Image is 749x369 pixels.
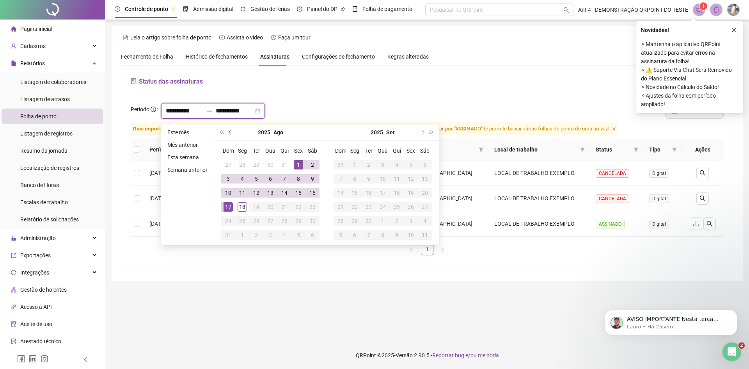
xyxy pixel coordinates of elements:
[20,199,68,205] span: Escalas de trabalho
[420,202,430,212] div: 27
[143,160,203,186] td: [DATE] até [DATE]
[336,188,345,198] div: 14
[143,186,203,211] td: [DATE] até [DATE]
[235,214,249,228] td: 2025-08-25
[390,228,404,242] td: 2025-10-09
[406,160,415,169] div: 5
[226,125,234,140] button: prev-year
[389,123,618,135] span: Filtrar por "ASSINADO" te permite baixar várias folhas de ponto de uma só vez!
[249,214,263,228] td: 2025-08-26
[336,202,345,212] div: 21
[224,202,233,212] div: 17
[334,144,348,158] th: Dom
[348,158,362,172] td: 2025-09-01
[378,174,387,184] div: 10
[432,352,499,358] span: Reportar bug e/ou melhoria
[731,27,737,33] span: close
[409,247,414,252] span: left
[420,174,430,184] div: 13
[277,172,291,186] td: 2025-08-07
[404,172,418,186] td: 2025-09-12
[249,228,263,242] td: 2025-09-02
[20,148,67,154] span: Resumo da jornada
[238,230,247,240] div: 1
[488,211,589,237] td: LOCAL DE TRABALHO EXEMPLO
[641,26,669,34] span: Novidades !
[341,7,345,12] span: pushpin
[362,200,376,214] td: 2025-09-23
[20,269,49,276] span: Integrações
[334,214,348,228] td: 2025-09-28
[702,4,705,9] span: 1
[20,79,86,85] span: Listagem de colaboradores
[649,220,669,228] span: Digital
[738,342,745,349] span: 2
[151,107,156,112] span: info-circle
[699,195,706,201] span: search
[362,158,376,172] td: 2025-09-02
[305,200,319,214] td: 2025-08-23
[305,186,319,200] td: 2025-08-16
[390,186,404,200] td: 2025-09-18
[266,160,275,169] div: 30
[334,200,348,214] td: 2025-09-21
[277,200,291,214] td: 2025-08-21
[12,16,144,42] div: message notification from Lauro, Há 25sem. AVISO IMPORTANTE ​Nesta terça feira(18/02/2025), terem...
[249,172,263,186] td: 2025-08-05
[266,216,275,226] div: 27
[20,235,56,241] span: Administração
[291,214,305,228] td: 2025-08-29
[421,243,433,255] li: 1
[404,228,418,242] td: 2025-10-10
[206,108,213,114] span: swap-right
[305,172,319,186] td: 2025-08-09
[20,252,51,258] span: Exportações
[20,96,70,102] span: Listagem de atrasos
[612,127,616,131] span: close
[277,158,291,172] td: 2025-07-31
[392,188,401,198] div: 18
[362,186,376,200] td: 2025-09-16
[641,66,738,83] span: ⚬ ⚠️ Suporte Via Chat Será Removido do Plano Essencial
[291,144,305,158] th: Sex
[143,211,203,237] td: [DATE] até [DATE]
[418,125,427,140] button: next-year
[252,160,261,169] div: 29
[406,174,415,184] div: 12
[362,6,412,12] span: Folha de pagamento
[291,200,305,214] td: 2025-08-22
[308,188,317,198] div: 16
[364,188,373,198] div: 16
[294,202,303,212] div: 22
[350,188,359,198] div: 15
[350,202,359,212] div: 22
[440,247,445,252] span: right
[133,126,173,132] span: Dica importante:
[348,186,362,200] td: 2025-09-15
[221,200,235,214] td: 2025-08-17
[334,228,348,242] td: 2025-10-05
[20,216,79,223] span: Relatório de solicitações
[252,188,261,198] div: 12
[596,169,629,178] span: CANCELADA
[713,6,720,13] span: bell
[728,4,739,16] img: 470
[235,144,249,158] th: Seg
[352,6,358,12] span: book
[252,216,261,226] div: 26
[580,147,585,152] span: filter
[291,172,305,186] td: 2025-08-08
[20,165,79,171] span: Localização de registros
[392,174,401,184] div: 11
[20,26,52,32] span: Página inicial
[308,160,317,169] div: 2
[334,186,348,200] td: 2025-09-14
[186,53,248,60] span: Histórico de fechamentos
[418,200,432,214] td: 2025-09-27
[217,125,226,140] button: super-prev-year
[371,125,383,140] button: year panel
[418,228,432,242] td: 2025-10-11
[305,144,319,158] th: Sáb
[20,113,57,119] span: Folha de ponto
[334,158,348,172] td: 2025-08-31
